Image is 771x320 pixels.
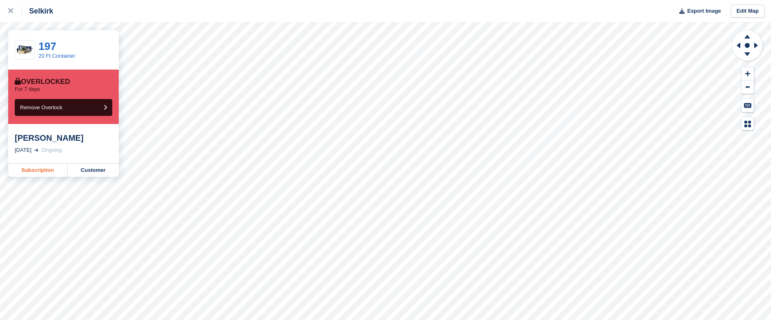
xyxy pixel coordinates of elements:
button: Zoom In [742,67,754,81]
a: 197 [38,40,56,52]
a: Customer [68,164,119,177]
div: [PERSON_NAME] [15,133,112,143]
div: [DATE] [15,146,32,154]
button: Keyboard Shortcuts [742,99,754,112]
div: Ongoing [42,146,62,154]
span: Remove Overlock [20,104,62,110]
button: Map Legend [742,117,754,131]
a: 20 Ft Container [38,53,75,59]
button: Zoom Out [742,81,754,94]
img: arrow-right-light-icn-cde0832a797a2874e46488d9cf13f60e5c3a73dbe684e267c42b8395dfbc2abf.svg [34,149,38,152]
div: Overlocked [15,78,70,86]
div: Selkirk [22,6,53,16]
a: Edit Map [731,5,764,18]
p: For 7 days [15,86,40,92]
img: 20-ft-container%20(6).jpg [15,43,34,57]
button: Remove Overlock [15,99,112,116]
button: Export Image [674,5,721,18]
a: Subscription [8,164,68,177]
span: Export Image [687,7,721,15]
